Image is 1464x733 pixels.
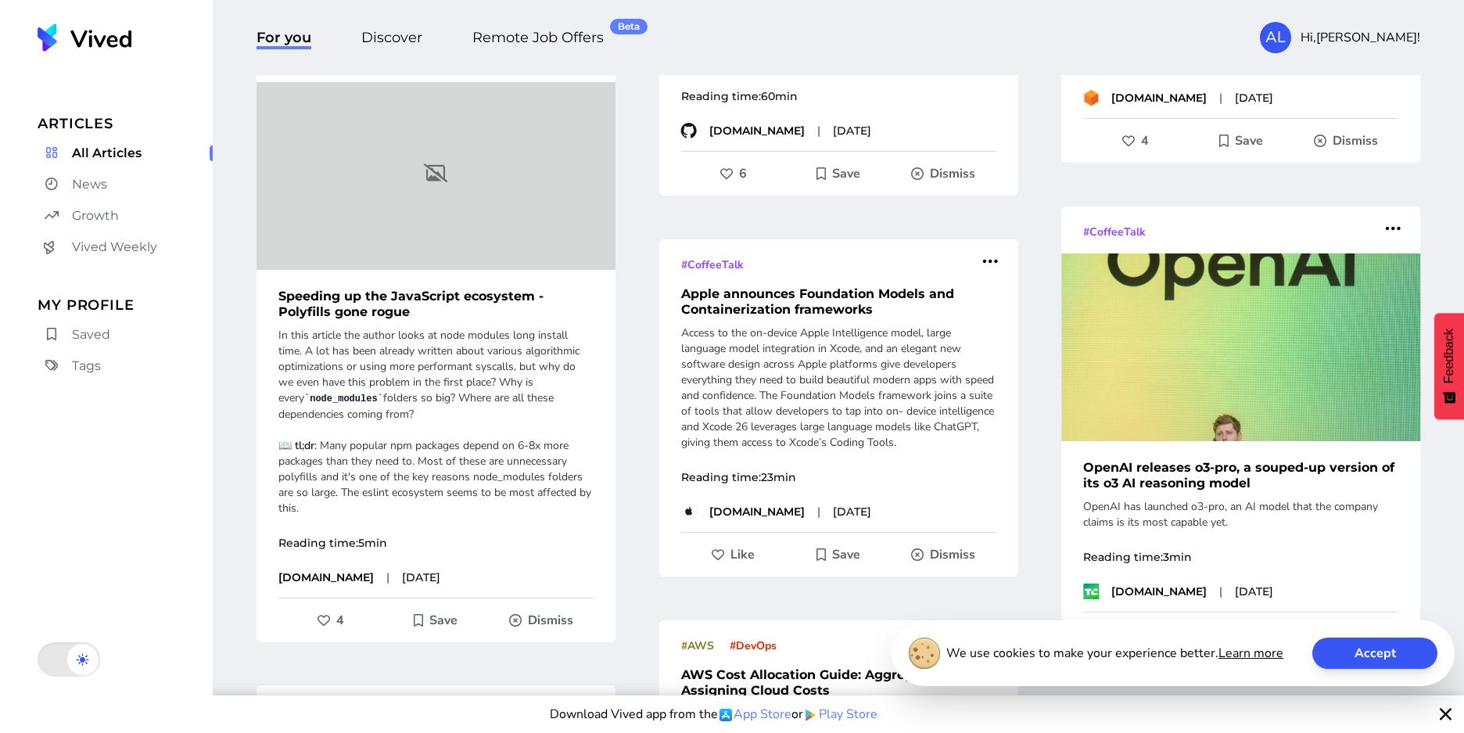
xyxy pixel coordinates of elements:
span: My Profile [38,294,213,316]
span: News [72,175,107,194]
p: [DOMAIN_NAME] [709,504,805,519]
p: Reading time: [1061,549,1420,565]
p: [DOMAIN_NAME] [1111,584,1207,599]
span: # CoffeeTalk [1083,225,1146,239]
span: Discover [361,29,422,49]
span: Saved [72,325,110,344]
code: node_modules [304,393,383,404]
a: Tags [38,354,213,379]
h1: AWS Cost Allocation Guide: Aggregating and Assigning Cloud Costs [659,667,1018,699]
time: 3 min [1163,550,1192,564]
a: Saved [38,322,213,347]
a: Apple announces Foundation Models and Containerization frameworksAccess to the on-device Apple In... [659,274,1018,519]
button: More actions [976,246,1005,277]
button: Add to Saved For Later [1189,127,1294,155]
a: News [38,172,213,197]
button: Dismiss [891,160,996,188]
span: Articles [38,113,213,135]
button: Dismiss [891,541,996,569]
p: [DOMAIN_NAME] [709,123,805,138]
h1: OpenAI releases o3-pro, a souped-up version of its o3 AI reasoning model [1061,460,1420,491]
button: ALHi,[PERSON_NAME]! [1260,22,1420,53]
time: [DATE] [402,570,440,585]
p: [DOMAIN_NAME] [278,570,374,585]
button: Like [1083,127,1188,155]
span: # AWS [681,638,714,653]
p: In this article the author looks at node modules long install time. A lot has been already writte... [278,328,594,516]
time: 60 min [761,89,798,103]
a: #AWS [681,636,714,655]
button: Dismiss [488,606,593,634]
time: [DATE] [1235,584,1273,599]
strong: 📖 tl;dr [278,438,314,453]
button: Dismiss [1294,127,1398,155]
div: AL [1260,22,1291,53]
time: 5 min [358,536,387,550]
button: Add to Saved For Later [383,606,488,634]
span: Hi, [PERSON_NAME] ! [1301,28,1420,47]
a: App Store [718,705,791,724]
time: [DATE] [833,123,871,138]
a: Growth [38,203,213,228]
span: Feedback [1442,329,1456,383]
p: [DOMAIN_NAME] [1111,90,1207,106]
button: Accept [1312,638,1437,669]
a: Learn more [1218,644,1283,663]
span: Remote Job Offers [472,29,604,49]
button: More actions [574,692,603,723]
img: Vived [38,23,131,52]
a: Remote Job OffersBeta [472,27,604,49]
a: Discover [361,27,422,49]
p: Reading time: [659,88,1018,104]
p: Reading time: [257,535,615,551]
span: For you [257,29,311,49]
span: | [386,570,389,585]
span: Vived Weekly [72,238,157,257]
a: #CoffeeTalk [1083,222,1146,241]
span: | [817,504,820,519]
button: Like [681,541,786,569]
span: All Articles [72,144,142,163]
a: Play Store [803,705,877,724]
a: All Articles [38,141,213,166]
button: Like [278,606,383,634]
span: | [1219,90,1222,106]
button: Like [681,160,786,188]
span: # CoffeeTalk [681,257,744,272]
time: [DATE] [1235,90,1273,106]
span: | [1219,584,1222,599]
p: Reading time: [659,469,1018,485]
time: 23 min [761,470,796,484]
button: Add to Saved For Later [786,160,891,188]
div: We use cookies to make your experience better. [892,620,1455,686]
a: Speeding up the JavaScript ecosystem - Polyfills gone rogueIn this article the author looks at no... [257,70,615,585]
button: Add to Saved For Later [786,541,891,569]
button: More actions [1379,213,1408,244]
a: Vived Weekly [38,235,213,260]
h1: Speeding up the JavaScript ecosystem - Polyfills gone rogue [257,289,615,320]
span: Tags [72,357,101,375]
span: # DevOps [730,638,777,653]
a: #CoffeeTalk [681,255,744,274]
span: Growth [72,207,119,225]
div: Beta [610,19,648,34]
p: OpenAI has launched o3-pro, an AI model that the company claims is its most capable yet. [1083,499,1398,530]
h1: Apple announces Foundation Models and Containerization frameworks [659,286,1018,318]
a: OpenAI releases o3-pro, a souped-up version of its o3 AI reasoning modelOpenAI has launched o3-pr... [1061,241,1420,599]
p: Access to the on-device Apple Intelligence model, large language model integration in Xcode, and ... [681,325,996,451]
button: Feedback - Show survey [1434,313,1464,419]
time: [DATE] [833,504,871,519]
a: For you [257,27,311,49]
a: #DevOps [730,636,777,655]
span: | [817,123,820,138]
